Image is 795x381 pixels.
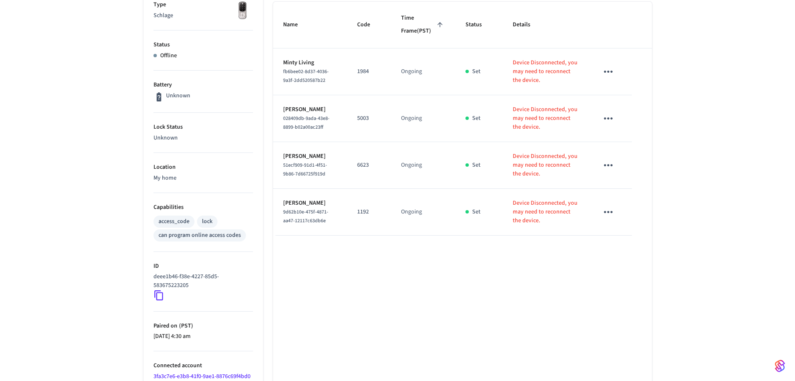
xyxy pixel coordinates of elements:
p: [PERSON_NAME] [283,152,337,161]
p: Device Disconnected, you may need to reconnect the device. [513,199,578,225]
a: 3fa3c7e6-e3b8-41f0-9ae1-8876c69f4bd0 [153,372,251,381]
p: 1984 [357,67,381,76]
img: SeamLogoGradient.69752ec5.svg [775,359,785,373]
span: 51ecf909-91d1-4f51-9b86-7d66725f919d [283,162,327,178]
span: Status [465,18,493,31]
p: Device Disconnected, you may need to reconnect the device. [513,152,578,178]
div: lock [202,217,212,226]
span: 028409db-9ada-43e8-8899-b02a00ac23ff [283,115,330,131]
p: Paired on [153,322,253,330]
p: 5003 [357,114,381,123]
p: Capabilities [153,203,253,212]
p: ID [153,262,253,271]
p: Set [472,114,481,123]
span: Code [357,18,381,31]
p: Location [153,163,253,172]
td: Ongoing [391,189,456,236]
p: Status [153,41,253,49]
div: access_code [158,217,189,226]
span: Name [283,18,309,31]
span: 9d62b10e-475f-4871-aa47-12117c63db6e [283,208,328,224]
td: Ongoing [391,48,456,95]
p: Lock Status [153,123,253,132]
p: Offline [160,51,177,60]
p: Unknown [166,91,190,100]
span: ( PST ) [177,322,193,330]
p: [DATE] 4:30 am [153,332,253,341]
table: sticky table [273,2,652,236]
p: 6623 [357,161,381,170]
p: Set [472,161,481,170]
p: My home [153,174,253,183]
img: Yale Assure Touchscreen Wifi Smart Lock, Satin Nickel, Front [232,0,253,21]
p: Minty Living [283,58,337,67]
p: Device Disconnected, you may need to reconnect the device. [513,58,578,85]
span: Time Frame(PST) [401,12,446,38]
span: fb6bee02-8d37-4036-9a3f-2dd520587b22 [283,68,329,84]
p: Type [153,0,253,9]
p: Device Disconnected, you may need to reconnect the device. [513,105,578,132]
p: Set [472,67,481,76]
p: Connected account [153,361,253,370]
td: Ongoing [391,95,456,142]
p: 1192 [357,208,381,216]
p: Battery [153,81,253,89]
p: deee1b46-f38e-4227-85d5-583675223205 [153,272,250,290]
p: [PERSON_NAME] [283,199,337,208]
div: can program online access codes [158,231,241,240]
p: Schlage [153,11,253,20]
p: [PERSON_NAME] [283,105,337,114]
span: Details [513,18,541,31]
p: Unknown [153,134,253,142]
p: Set [472,208,481,216]
td: Ongoing [391,142,456,189]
